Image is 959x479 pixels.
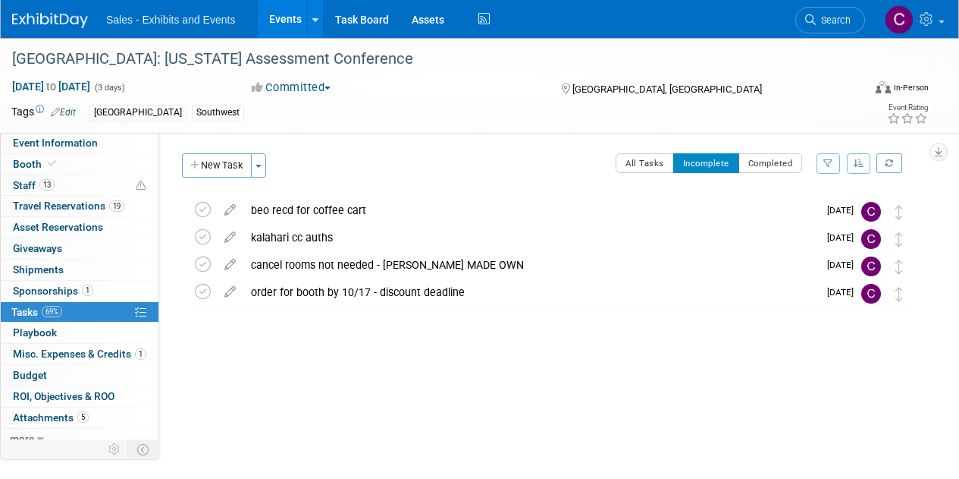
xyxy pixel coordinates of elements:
div: cancel rooms not needed - [PERSON_NAME] MADE OWN [243,252,818,278]
a: Booth [1,154,158,175]
a: edit [217,231,243,244]
i: Move task [895,232,903,247]
div: In-Person [893,82,929,93]
span: Potential Scheduling Conflict -- at least one attendee is tagged in another overlapping event. [136,179,146,193]
span: [DATE] [827,205,861,216]
td: Tags [11,104,76,121]
i: Move task [895,260,903,274]
td: Personalize Event Tab Strip [102,440,128,459]
span: Giveaways [13,242,62,254]
a: Refresh [876,153,902,173]
img: Christine Lurz [861,257,881,276]
span: Staff [13,179,55,191]
span: Asset Reservations [13,221,103,233]
button: Completed [738,153,803,173]
i: Booth reservation complete [49,159,56,168]
td: Toggle Event Tabs [128,440,159,459]
a: ROI, Objectives & ROO [1,386,158,407]
span: Sponsorships [13,285,93,297]
a: Edit [51,107,76,118]
a: Tasks69% [1,302,158,323]
a: more [1,429,158,449]
a: edit [217,258,243,272]
span: (3 days) [93,83,125,93]
div: Event Rating [887,104,928,112]
a: Event Information [1,133,158,153]
span: 19 [109,200,124,212]
a: Asset Reservations [1,217,158,238]
span: Tasks [11,306,62,318]
button: Incomplete [673,153,739,173]
img: Christine Lurz [861,202,881,222]
a: Travel Reservations19 [1,196,158,216]
span: [DATE] [827,260,861,270]
span: 69% [42,306,62,317]
img: ExhibitDay [12,13,88,28]
button: Committed [246,80,337,96]
a: Attachments5 [1,408,158,428]
a: edit [217,203,243,217]
span: 13 [39,179,55,191]
button: All Tasks [616,153,674,173]
a: Budget [1,365,158,386]
div: Southwest [192,105,244,121]
span: Search [816,14,851,26]
a: Staff13 [1,175,158,196]
span: Playbook [13,326,57,339]
span: Attachments [13,411,89,424]
i: Move task [895,205,903,219]
span: Shipments [13,263,64,276]
span: Booth [13,158,59,170]
a: edit [217,285,243,299]
span: [DATE] [827,232,861,243]
i: Move task [895,287,903,301]
span: Sales - Exhibits and Events [106,14,235,26]
span: Travel Reservations [13,200,124,212]
a: Misc. Expenses & Credits1 [1,344,158,364]
span: Budget [13,369,47,381]
img: Christine Lurz [861,284,881,304]
img: Christine Lurz [885,5,914,34]
a: Sponsorships1 [1,281,158,301]
span: 1 [135,348,146,360]
a: Giveaways [1,238,158,259]
a: Shipments [1,260,158,280]
span: 5 [77,411,89,423]
img: Christine Lurz [861,229,881,249]
span: 1 [82,285,93,296]
div: [GEOGRAPHIC_DATA] [89,105,186,121]
span: [DATE] [827,287,861,298]
button: New Task [182,153,252,178]
div: order for booth by 10/17 - discount deadline [243,279,818,305]
div: kalahari cc auths [243,225,818,251]
span: [GEOGRAPHIC_DATA], [GEOGRAPHIC_DATA] [572,84,762,95]
div: beo recd for coffee cart [243,197,818,223]
span: [DATE] [DATE] [11,80,91,93]
span: more [10,433,34,445]
a: Playbook [1,323,158,343]
span: Misc. Expenses & Credits [13,348,146,360]
span: Event Information [13,137,98,149]
img: Format-Inperson.png [876,81,891,93]
div: [GEOGRAPHIC_DATA]: [US_STATE] Assessment Conference [7,46,851,73]
span: ROI, Objectives & ROO [13,390,114,402]
a: Search [795,7,865,33]
div: Event Format [794,79,929,102]
span: to [44,80,58,93]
